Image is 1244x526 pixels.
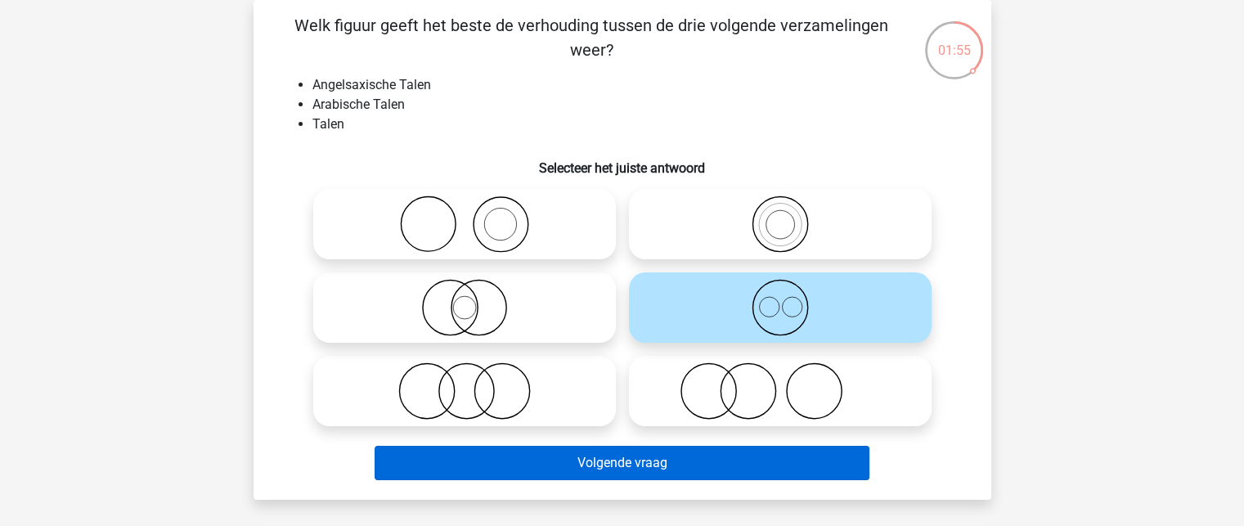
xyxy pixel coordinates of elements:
[923,20,985,61] div: 01:55
[312,95,965,115] li: Arabische Talen
[280,147,965,176] h6: Selecteer het juiste antwoord
[375,446,869,480] button: Volgende vraag
[312,115,965,134] li: Talen
[312,75,965,95] li: Angelsaxische Talen
[280,13,904,62] p: Welk figuur geeft het beste de verhouding tussen de drie volgende verzamelingen weer?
